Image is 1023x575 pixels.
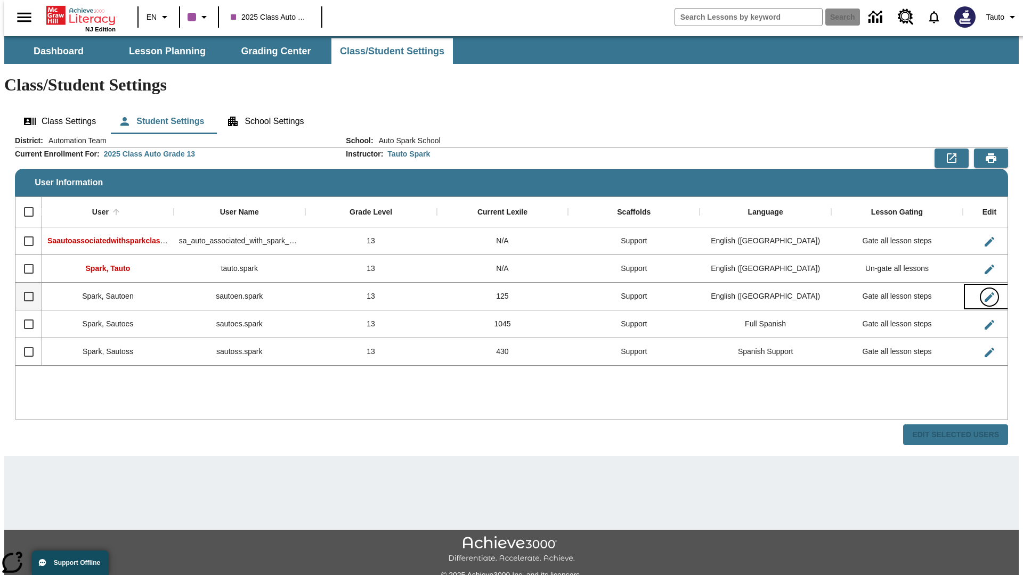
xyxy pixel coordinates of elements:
[46,4,116,32] div: Home
[700,255,831,283] div: English (US)
[114,38,221,64] button: Lesson Planning
[437,227,569,255] div: N/A
[831,255,963,283] div: Un-gate all lessons
[331,38,453,64] button: Class/Student Settings
[5,38,112,64] button: Dashboard
[437,310,569,338] div: 1045
[15,135,1008,446] div: User Information
[979,231,1000,252] button: Edit User
[305,283,437,310] div: 13
[700,227,831,255] div: English (US)
[15,109,1008,134] div: Class/Student Settings
[231,12,310,23] span: 2025 Class Auto Grade 13
[346,136,373,145] h2: School :
[920,3,948,31] a: Notifications
[954,6,976,28] img: Avatar
[982,7,1023,27] button: Profile/Settings
[568,310,700,338] div: Support
[83,347,133,356] span: Spark, Sautoss
[748,208,783,217] div: Language
[92,208,109,217] div: User
[979,259,1000,280] button: Edit User
[831,283,963,310] div: Gate all lesson steps
[568,255,700,283] div: Support
[218,109,312,134] button: School Settings
[437,283,569,310] div: 125
[831,310,963,338] div: Gate all lesson steps
[4,38,454,64] div: SubNavbar
[448,536,575,563] img: Achieve3000 Differentiate Accelerate Achieve
[891,3,920,31] a: Resource Center, Will open in new tab
[174,338,305,366] div: sautoss.spark
[700,310,831,338] div: Full Spanish
[104,149,195,159] div: 2025 Class Auto Grade 13
[43,135,107,146] span: Automation Team
[174,283,305,310] div: sautoen.spark
[32,551,109,575] button: Support Offline
[9,2,40,33] button: Open side menu
[15,150,100,159] h2: Current Enrollment For :
[47,236,286,245] span: Saautoassociatedwithsparkclass, Saautoassociatedwithsparkclass
[979,286,1000,308] button: Edit User
[350,208,392,217] div: Grade Level
[220,208,259,217] div: User Name
[15,136,43,145] h2: District :
[305,227,437,255] div: 13
[568,338,700,366] div: Support
[568,227,700,255] div: Support
[675,9,822,26] input: search field
[85,26,116,32] span: NJ Edition
[305,310,437,338] div: 13
[142,7,176,27] button: Language: EN, Select a language
[935,149,969,168] button: Export to CSV
[374,135,441,146] span: Auto Spark School
[986,12,1004,23] span: Tauto
[223,38,329,64] button: Grading Center
[174,255,305,283] div: tauto.spark
[831,338,963,366] div: Gate all lesson steps
[147,12,157,23] span: EN
[305,255,437,283] div: 13
[983,208,996,217] div: Edit
[35,178,103,187] span: User Information
[346,150,383,159] h2: Instructor :
[700,338,831,366] div: Spanish Support
[174,310,305,338] div: sautoes.spark
[862,3,891,32] a: Data Center
[82,292,134,300] span: Spark, Sautoen
[174,227,305,255] div: sa_auto_associated_with_spark_classes
[110,109,213,134] button: Student Settings
[86,264,131,273] span: Spark, Tauto
[437,255,569,283] div: N/A
[4,75,1019,95] h1: Class/Student Settings
[948,3,982,31] button: Select a new avatar
[387,149,430,159] div: Tauto Spark
[871,208,923,217] div: Lesson Gating
[437,338,569,366] div: 430
[305,338,437,366] div: 13
[15,109,104,134] button: Class Settings
[183,7,215,27] button: Class color is purple. Change class color
[54,559,100,566] span: Support Offline
[4,36,1019,64] div: SubNavbar
[477,208,527,217] div: Current Lexile
[46,5,116,26] a: Home
[617,208,651,217] div: Scaffolds
[831,227,963,255] div: Gate all lesson steps
[568,283,700,310] div: Support
[974,149,1008,168] button: Print Preview
[979,342,1000,363] button: Edit User
[700,283,831,310] div: English (US)
[979,314,1000,335] button: Edit User
[83,319,134,328] span: Spark, Sautoes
